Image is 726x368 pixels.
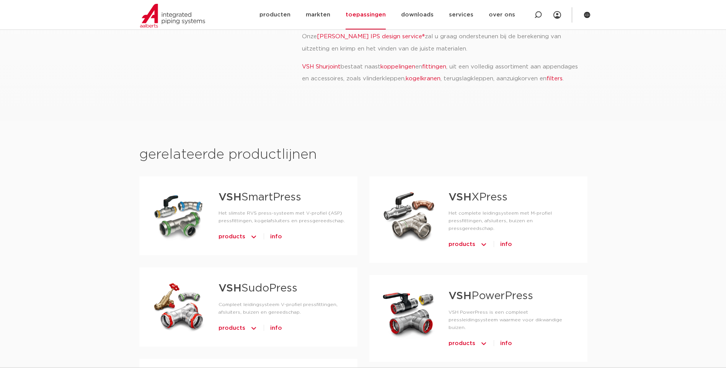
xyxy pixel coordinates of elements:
img: icon-chevron-up-1.svg [250,231,258,243]
p: bestaat naast en , uit een volledig assortiment aan appendages en accessoires, zoals vlinderklepp... [302,61,586,85]
p: Compleet leidingsysteem V-profiel pressfittingen, afsluiters, buizen en gereedschap. [219,301,345,316]
a: VSHPowerPress [449,291,533,301]
span: products [449,238,475,251]
p: Het slimste RVS press-systeem met V-profiel (ASP) pressfittingen, kogelafsluiters en pressgereeds... [219,209,345,225]
span: products [219,322,245,334]
h2: gerelateerde productlijnen​ [139,146,587,164]
a: koppelingen [380,64,415,70]
p: VSH PowerPress is een compleet pressleidingsysteem waarmee voor dikwandige buizen. [449,308,575,331]
a: fittingen [422,64,446,70]
a: info [500,337,512,350]
a: filters [547,76,563,81]
a: info [500,238,512,251]
strong: VSH [219,192,241,203]
a: VSHXPress [449,192,507,203]
a: info [270,322,282,334]
img: icon-chevron-up-1.svg [250,322,258,334]
a: VSH Shurjoint [302,64,341,70]
strong: VSH [449,291,471,301]
p: Het complete leidingsysteem met M-profiel pressfittingen, afsluiters, buizen en pressgereedschap. [449,209,575,232]
span: products [449,337,475,350]
a: [PERSON_NAME] IPS design service® [317,34,425,39]
a: kogelkranen [406,76,440,81]
a: VSHSmartPress [219,192,301,203]
p: heeft een grote radiale flexibiliteit waardoor compensatoren en uitzettingsbenen in verwarmings- ... [302,6,586,55]
strong: VSH [449,192,471,203]
img: icon-chevron-up-1.svg [480,238,488,251]
span: products [219,231,245,243]
a: info [270,231,282,243]
a: VSHSudoPress [219,283,297,294]
img: icon-chevron-up-1.svg [480,337,488,350]
strong: VSH [219,283,241,294]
